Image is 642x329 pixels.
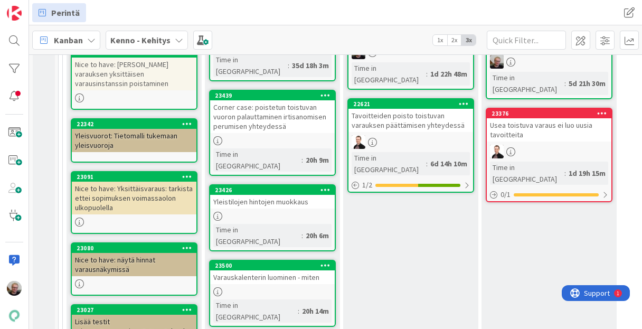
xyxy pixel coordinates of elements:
a: 23091Nice to have: Yksittäisvaraus: tarkista ettei sopimuksen voimassaolon ulkopuolella [71,171,197,234]
span: Support [22,2,48,14]
span: Perintä [51,6,80,19]
div: Yleistilojen hintojen muokkaus [210,195,335,209]
div: 23027 [72,305,196,315]
div: 23500 [210,261,335,270]
span: : [288,60,289,71]
div: Nice to have: [PERSON_NAME] varauksen yksittäisen varausinstanssin poistaminen [72,58,196,90]
div: 1d 19h 15m [566,167,608,179]
span: : [298,305,299,317]
div: 23027 [77,306,196,314]
b: Kenno - Kehitys [110,35,171,45]
div: 23080 [72,243,196,253]
div: 23426 [210,185,335,195]
div: 5d 21h 30m [566,78,608,89]
div: 23426 [215,186,335,194]
div: 23500 [215,262,335,269]
div: 22621Tavoitteiden poisto toistuvan varauksen päättämisen yhteydessä [348,99,473,132]
div: VP [348,135,473,149]
div: 22342 [72,119,196,129]
div: 22342 [77,120,196,128]
div: Corner case: poistetun toistuvan vuoron palauttaminen irtisanomisen perumisen yhteydessä [210,100,335,133]
a: 23080Nice to have: näytä hinnat varausnäkymissä [71,242,197,296]
div: Nice to have: näytä hinnat varausnäkymissä [72,253,196,276]
div: 1d 22h 48m [428,68,470,80]
div: 22621 [348,99,473,109]
div: Time in [GEOGRAPHIC_DATA] [352,62,426,86]
img: JH [490,55,504,69]
div: Time in [GEOGRAPHIC_DATA] [213,299,298,323]
div: 35d 18h 3m [289,60,332,71]
div: 23376 [487,109,611,118]
div: Time in [GEOGRAPHIC_DATA] [213,54,288,77]
div: 23376 [492,110,611,117]
div: 23080Nice to have: näytä hinnat varausnäkymissä [72,243,196,276]
span: : [301,230,303,241]
a: Perintä [32,3,86,22]
div: 23091Nice to have: Yksittäisvaraus: tarkista ettei sopimuksen voimassaolon ulkopuolella [72,172,196,214]
span: 2x [447,35,461,45]
img: avatar [7,308,22,323]
img: VP [490,145,504,158]
div: 1/2 [348,178,473,192]
img: Visit kanbanzone.com [7,6,22,21]
div: 1 [55,4,58,13]
div: 23500Varauskalenterin luominen - miten [210,261,335,284]
span: : [426,68,428,80]
span: 1x [433,35,447,45]
a: 23376Usea toistuva varaus ei luo uusia tavoitteitaVPTime in [GEOGRAPHIC_DATA]:1d 19h 15m0/1 [486,108,612,202]
div: VP [487,145,611,158]
a: 22621Tavoitteiden poisto toistuvan varauksen päättämisen yhteydessäVPTime in [GEOGRAPHIC_DATA]:6d... [347,98,474,193]
div: 22342Yleisvuorot: Tietomalli tukemaan yleisvuoroja [72,119,196,152]
div: 23439 [215,92,335,99]
div: 23439 [210,91,335,100]
div: 23080 [77,245,196,252]
div: Yleisvuorot: Tietomalli tukemaan yleisvuoroja [72,129,196,152]
div: 20h 6m [303,230,332,241]
span: : [301,154,303,166]
div: 22621 [353,100,473,108]
a: 23324Nice to have: [PERSON_NAME] varauksen yksittäisen varausinstanssin poistaminen [71,47,197,110]
a: 23426Yleistilojen hintojen muokkausTime in [GEOGRAPHIC_DATA]:20h 6m [209,184,336,251]
div: 23091 [72,172,196,182]
div: 23376Usea toistuva varaus ei luo uusia tavoitteita [487,109,611,142]
div: 23426Yleistilojen hintojen muokkaus [210,185,335,209]
span: 3x [461,35,476,45]
span: : [426,158,428,170]
div: 0/1 [487,188,611,201]
img: JH [7,281,22,296]
img: VP [352,135,365,149]
div: Varauskalenterin luominen - miten [210,270,335,284]
div: 23091 [77,173,196,181]
div: 20h 14m [299,305,332,317]
div: JH [487,55,611,69]
span: 0 / 1 [501,189,511,200]
div: 20h 9m [303,154,332,166]
div: Usea toistuva varaus ei luo uusia tavoitteita [487,118,611,142]
div: Time in [GEOGRAPHIC_DATA] [352,152,426,175]
a: 23500Varauskalenterin luominen - mitenTime in [GEOGRAPHIC_DATA]:20h 14m [209,260,336,327]
div: Time in [GEOGRAPHIC_DATA] [490,162,564,185]
div: Time in [GEOGRAPHIC_DATA] [213,224,301,247]
a: 23439Corner case: poistetun toistuvan vuoron palauttaminen irtisanomisen perumisen yhteydessäTime... [209,90,336,176]
div: Time in [GEOGRAPHIC_DATA] [490,72,564,95]
div: Tavoitteiden poisto toistuvan varauksen päättämisen yhteydessä [348,109,473,132]
div: 6d 14h 10m [428,158,470,170]
span: : [564,167,566,179]
div: 23439Corner case: poistetun toistuvan vuoron palauttaminen irtisanomisen perumisen yhteydessä [210,91,335,133]
input: Quick Filter... [487,31,566,50]
span: Kanban [54,34,83,46]
span: : [564,78,566,89]
div: Nice to have: Yksittäisvaraus: tarkista ettei sopimuksen voimassaolon ulkopuolella [72,182,196,214]
a: JHTime in [GEOGRAPHIC_DATA]:5d 21h 30m [486,18,612,99]
div: 23324Nice to have: [PERSON_NAME] varauksen yksittäisen varausinstanssin poistaminen [72,48,196,90]
div: Time in [GEOGRAPHIC_DATA] [213,148,301,172]
span: 1 / 2 [362,180,372,191]
a: 22342Yleisvuorot: Tietomalli tukemaan yleisvuoroja [71,118,197,163]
